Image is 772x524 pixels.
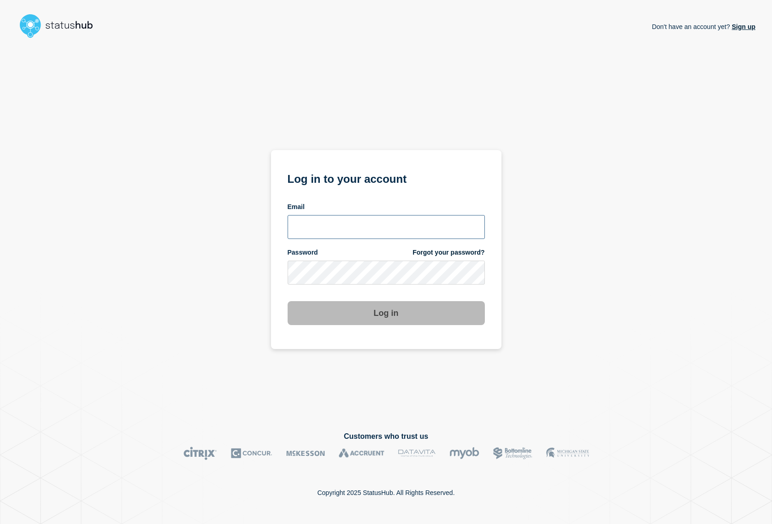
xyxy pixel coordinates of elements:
h1: Log in to your account [288,169,485,186]
img: Bottomline logo [493,447,532,460]
img: DataVita logo [398,447,436,460]
img: myob logo [449,447,479,460]
span: Email [288,203,305,211]
a: Sign up [730,23,755,30]
span: Password [288,248,318,257]
button: Log in [288,301,485,325]
img: Citrix logo [183,447,217,460]
h2: Customers who trust us [17,432,755,441]
p: Don't have an account yet? [652,16,755,38]
a: Forgot your password? [413,248,484,257]
img: Concur logo [231,447,272,460]
img: StatusHub logo [17,11,104,41]
input: email input [288,215,485,239]
img: MSU logo [546,447,589,460]
input: password input [288,261,485,285]
p: Copyright 2025 StatusHub. All Rights Reserved. [317,489,454,496]
img: Accruent logo [339,447,384,460]
img: McKesson logo [286,447,325,460]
